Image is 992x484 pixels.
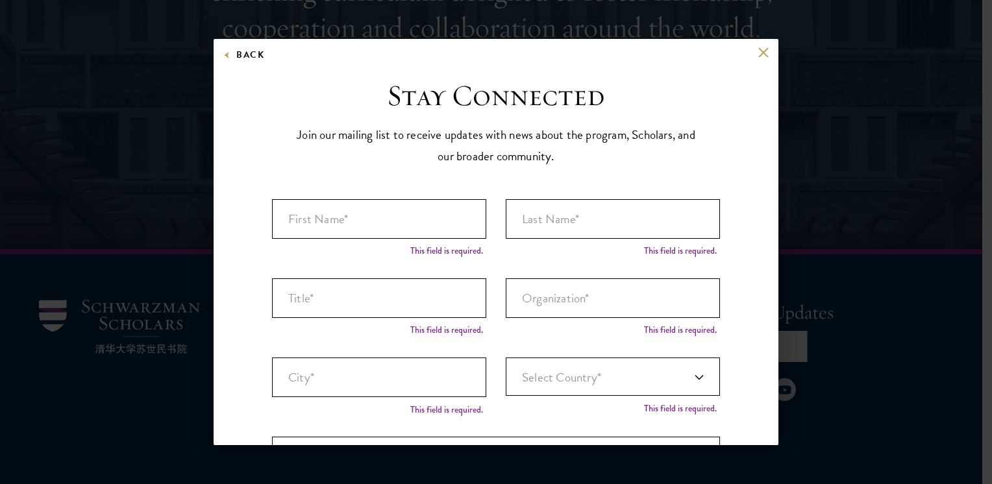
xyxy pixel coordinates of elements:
[295,124,697,167] p: Join our mailing list to receive updates with news about the program, Scholars, and our broader c...
[407,401,486,417] div: This field is required.
[272,278,486,318] input: Title*
[272,199,486,239] input: First Name*
[641,400,720,416] div: This field is required.
[506,278,720,318] input: Organization*
[522,368,601,387] span: Select Country*
[506,199,720,239] input: Last Name*
[407,322,486,338] div: This field is required.
[641,243,720,259] div: This field is required.
[387,78,605,114] h3: Stay Connected
[407,243,486,259] div: This field is required.
[223,47,264,63] button: Back
[272,437,720,476] input: Email*
[641,322,720,338] div: This field is required.
[272,357,486,397] input: City*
